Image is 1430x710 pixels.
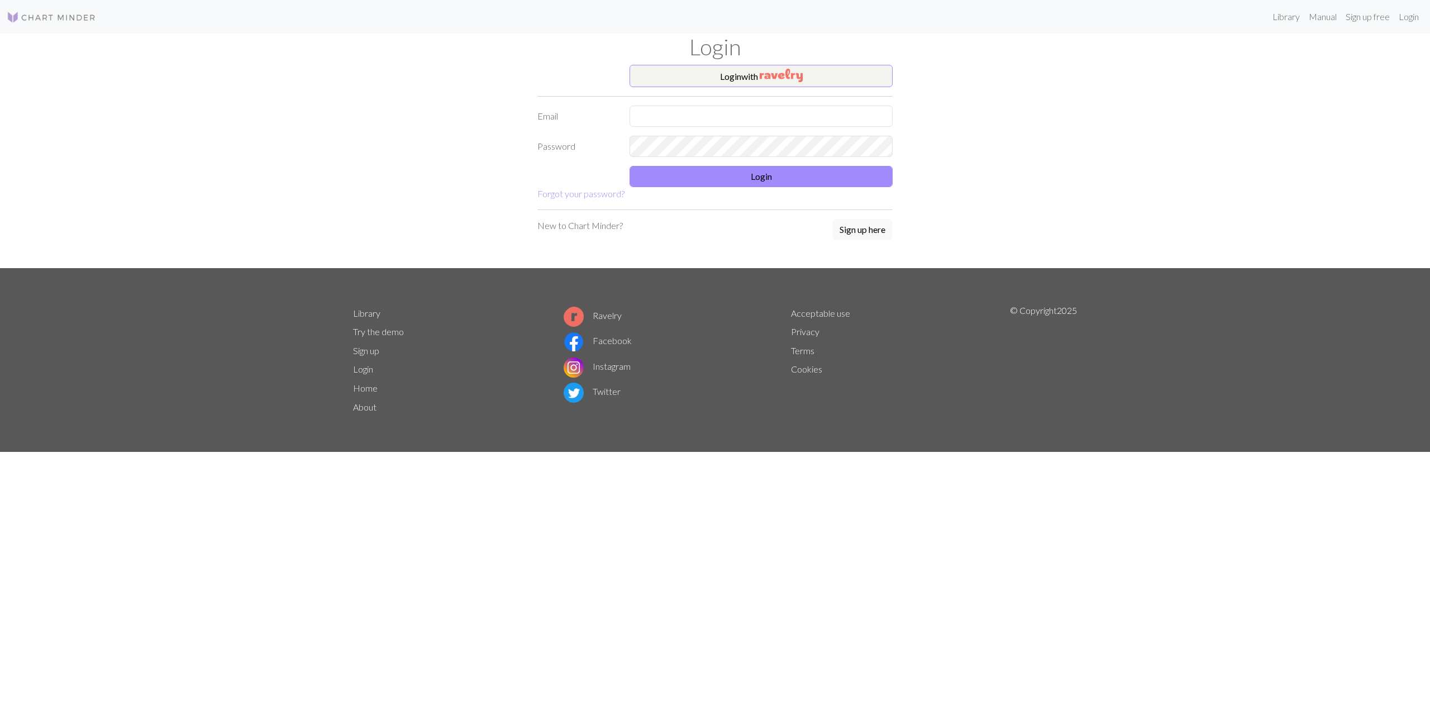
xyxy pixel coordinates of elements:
a: Try the demo [353,326,404,337]
label: Password [531,136,623,157]
h1: Login [346,34,1084,60]
img: Ravelry logo [564,307,584,327]
a: Forgot your password? [537,188,625,199]
a: Home [353,383,378,393]
img: Logo [7,11,96,24]
a: Sign up [353,345,379,356]
a: Sign up free [1341,6,1394,28]
a: Login [1394,6,1423,28]
a: Terms [791,345,814,356]
button: Sign up here [832,219,893,240]
p: © Copyright 2025 [1010,304,1077,417]
a: Instagram [564,361,631,371]
a: Twitter [564,386,621,397]
img: Twitter logo [564,383,584,403]
a: Library [353,308,380,318]
a: Facebook [564,335,632,346]
img: Instagram logo [564,358,584,378]
button: Loginwith [630,65,893,87]
a: Cookies [791,364,822,374]
a: Ravelry [564,310,622,321]
img: Ravelry [760,69,803,82]
a: Manual [1304,6,1341,28]
label: Email [531,106,623,127]
a: Sign up here [832,219,893,241]
a: Acceptable use [791,308,850,318]
a: Library [1268,6,1304,28]
a: Login [353,364,373,374]
a: Privacy [791,326,819,337]
p: New to Chart Minder? [537,219,623,232]
button: Login [630,166,893,187]
img: Facebook logo [564,332,584,352]
a: About [353,402,376,412]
